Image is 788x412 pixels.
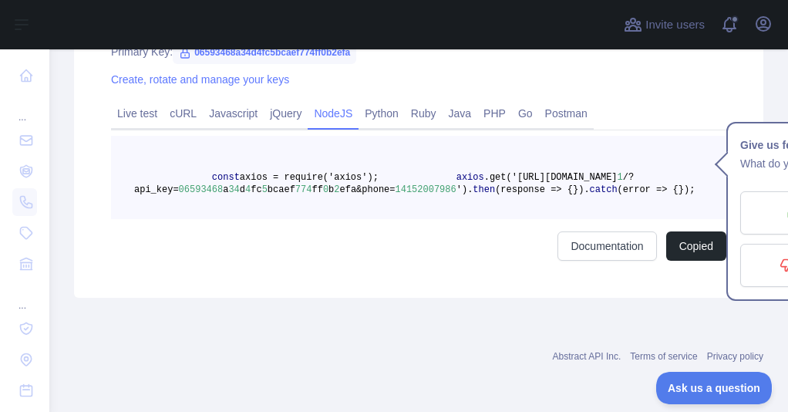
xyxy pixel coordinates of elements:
[456,172,484,183] span: axios
[495,184,573,195] span: (response => {
[203,101,264,126] a: Javascript
[212,172,240,183] span: const
[656,372,773,404] iframe: Toggle Customer Support
[240,172,379,183] span: axios = require('axios');
[262,184,268,195] span: 5
[179,184,224,195] span: 06593468
[584,184,589,195] span: .
[484,172,618,183] span: .get('[URL][DOMAIN_NAME]
[707,351,763,362] a: Privacy policy
[339,184,395,195] span: efa&phone=
[666,231,726,261] button: Copied
[334,184,339,195] span: 2
[163,101,203,126] a: cURL
[473,184,495,195] span: then
[443,101,478,126] a: Java
[12,93,37,123] div: ...
[630,351,697,362] a: Terms of service
[268,184,295,195] span: bcaef
[173,41,356,64] span: 06593468a34d4fc5bcaef774ff0b2efa
[311,184,322,195] span: ff
[396,184,456,195] span: 14152007986
[111,73,289,86] a: Create, rotate and manage your keys
[645,16,705,34] span: Invite users
[240,184,245,195] span: d
[111,101,163,126] a: Live test
[539,101,594,126] a: Postman
[618,172,623,183] span: 1
[111,44,726,59] div: Primary Key:
[477,101,512,126] a: PHP
[405,101,443,126] a: Ruby
[573,184,584,195] span: })
[223,184,228,195] span: a
[512,101,539,126] a: Go
[308,101,359,126] a: NodeJS
[553,351,621,362] a: Abstract API Inc.
[12,281,37,312] div: ...
[323,184,328,195] span: 0
[251,184,261,195] span: fc
[590,184,618,195] span: catch
[295,184,312,195] span: 774
[557,231,656,261] a: Documentation
[359,101,405,126] a: Python
[618,184,679,195] span: (error => {
[228,184,239,195] span: 34
[679,184,695,195] span: });
[456,184,467,195] span: ')
[264,101,308,126] a: jQuery
[467,184,473,195] span: .
[621,12,708,37] button: Invite users
[245,184,251,195] span: 4
[328,184,334,195] span: b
